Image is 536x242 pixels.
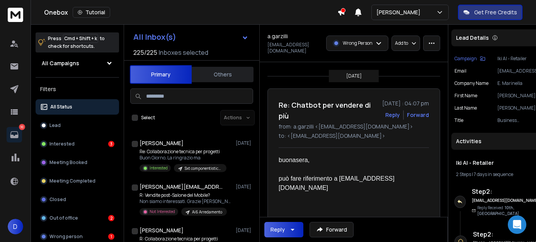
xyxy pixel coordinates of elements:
[140,155,226,161] p: Buon Giorno, La ringrazio ma
[150,209,175,215] p: Not Interested
[508,215,526,234] div: Open Intercom Messenger
[140,192,232,198] p: R: Vendite post-Salone del Mobile?
[36,136,119,152] button: Interested3
[454,56,485,62] button: Campaign
[454,93,477,99] p: First Name
[42,59,79,67] h1: All Campaigns
[133,33,176,41] h1: All Inbox(s)
[8,219,23,234] button: D
[150,165,168,171] p: Interested
[48,35,105,50] p: Press to check for shortcuts.
[343,40,373,46] p: Wrong Person
[310,222,354,237] button: Forward
[49,141,75,147] p: Interested
[63,34,98,43] span: Cmd + Shift + k
[140,183,225,191] h1: [PERSON_NAME][EMAIL_ADDRESS][DOMAIN_NAME]
[108,141,114,147] div: 3
[454,105,477,111] p: Last Name
[44,7,337,18] div: Onebox
[456,171,471,178] span: 2 Steps
[36,84,119,95] h3: Filters
[236,140,253,146] p: [DATE]
[236,227,253,234] p: [DATE]
[279,156,423,165] p: buonasera,
[456,34,489,42] p: Lead Details
[454,56,477,62] p: Campaign
[407,111,429,119] div: Forward
[140,198,232,205] p: Non siamo interessati. Grazie [PERSON_NAME]
[267,42,322,54] p: [EMAIL_ADDRESS][DOMAIN_NAME]
[264,222,303,237] button: Reply
[36,173,119,189] button: Meeting Completed
[395,40,408,46] p: Add to
[127,29,255,45] button: All Inbox(s)
[49,122,61,129] p: Lead
[50,104,72,110] p: All Status
[279,123,429,130] p: from: a.garzilli <[EMAIL_ADDRESS][DOMAIN_NAME]>
[36,155,119,170] button: Meeting Booked
[36,99,119,115] button: All Status
[36,56,119,71] button: All Campaigns
[454,117,463,124] p: title
[36,210,119,226] button: Out of office2
[159,48,208,57] h3: Inboxes selected
[49,196,66,203] p: Closed
[454,80,488,86] p: Company Name
[458,5,522,20] button: Get Free Credits
[236,184,253,190] p: [DATE]
[49,234,83,240] p: Wrong person
[49,215,78,221] p: Out of office
[108,234,114,240] div: 1
[130,65,192,84] button: Primary
[376,8,424,16] p: [PERSON_NAME]
[279,174,423,193] p: può fare riferimento a [EMAIL_ADDRESS][DOMAIN_NAME]
[36,118,119,133] button: Lead
[185,166,222,171] p: Sxt componentistica ottobre
[192,66,254,83] button: Others
[346,73,362,79] p: [DATE]
[140,236,232,242] p: R: Collaborazione tecnica per progetti
[133,48,157,57] span: 225 / 225
[7,127,22,142] a: 10
[49,178,95,184] p: Meeting Completed
[73,7,110,18] button: Tutorial
[36,192,119,207] button: Closed
[477,205,519,216] span: 10th, [GEOGRAPHIC_DATA]
[108,215,114,221] div: 2
[271,226,285,234] div: Reply
[279,132,429,140] p: to: <[EMAIL_ADDRESS][DOMAIN_NAME]>
[140,227,184,234] h1: [PERSON_NAME]
[474,171,513,178] span: 7 days in sequence
[385,111,400,119] button: Reply
[141,115,155,121] label: Select
[454,68,466,74] p: Email
[474,8,517,16] p: Get Free Credits
[19,124,25,130] p: 10
[140,139,184,147] h1: [PERSON_NAME]
[140,149,226,155] p: Re: Collaborazione tecnica per progetti
[279,100,378,121] h1: Re: Chatbot per vendere di più
[192,209,222,215] p: Ai6 Arredamento
[382,100,429,107] p: [DATE] : 04:07 pm
[267,32,288,40] h1: a.garzilli
[49,159,87,166] p: Meeting Booked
